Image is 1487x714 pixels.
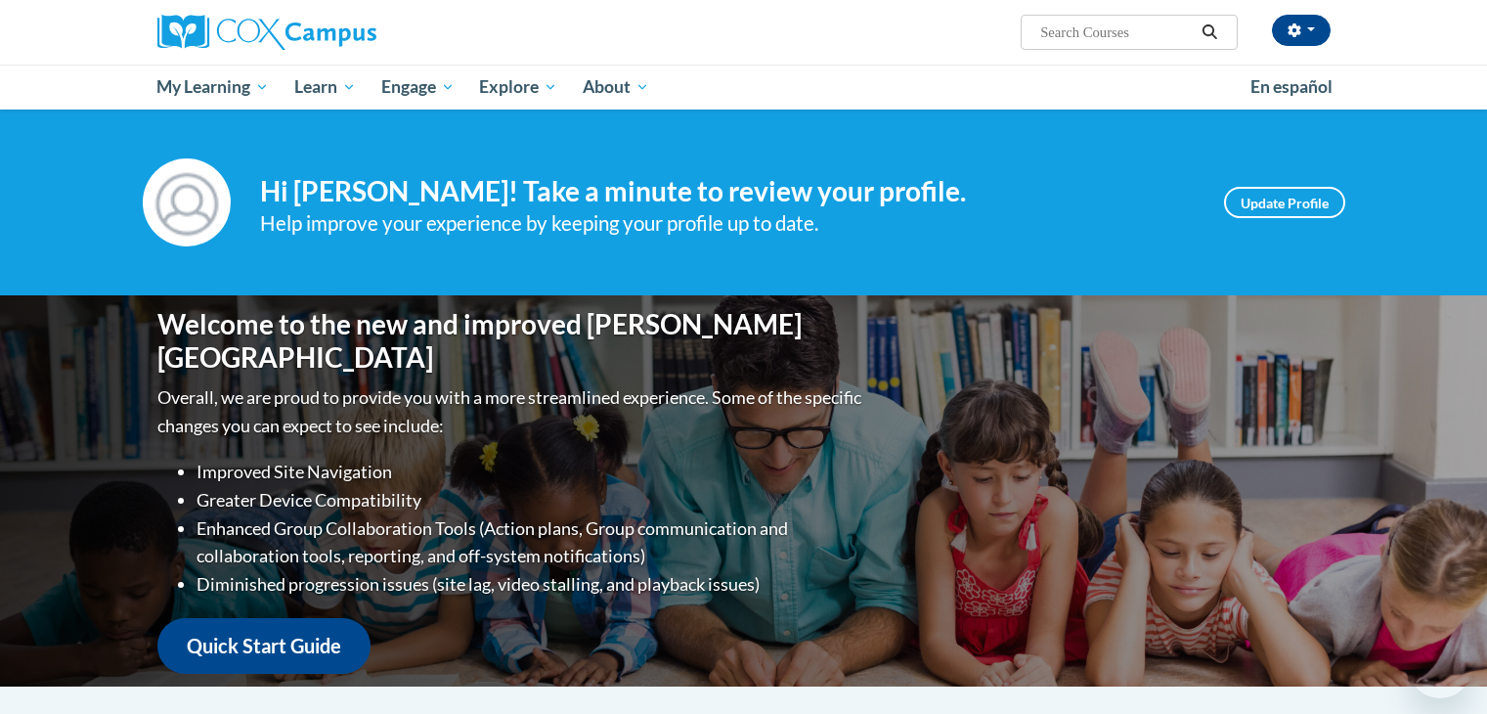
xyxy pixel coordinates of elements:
[570,65,662,110] a: About
[1409,636,1471,698] iframe: Button to launch messaging window
[197,458,866,486] li: Improved Site Navigation
[294,75,356,99] span: Learn
[1224,187,1345,218] a: Update Profile
[1250,76,1333,97] span: En español
[128,65,1360,110] div: Main menu
[260,175,1195,208] h4: Hi [PERSON_NAME]! Take a minute to review your profile.
[157,383,866,440] p: Overall, we are proud to provide you with a more streamlined experience. Some of the specific cha...
[156,75,269,99] span: My Learning
[197,514,866,571] li: Enhanced Group Collaboration Tools (Action plans, Group communication and collaboration tools, re...
[1272,15,1331,46] button: Account Settings
[157,15,376,50] img: Cox Campus
[157,15,529,50] a: Cox Campus
[1038,21,1195,44] input: Search Courses
[157,308,866,374] h1: Welcome to the new and improved [PERSON_NAME][GEOGRAPHIC_DATA]
[197,570,866,599] li: Diminished progression issues (site lag, video stalling, and playback issues)
[260,207,1195,240] div: Help improve your experience by keeping your profile up to date.
[583,75,649,99] span: About
[143,158,231,246] img: Profile Image
[466,65,570,110] a: Explore
[381,75,455,99] span: Engage
[1238,67,1345,108] a: En español
[479,75,557,99] span: Explore
[197,486,866,514] li: Greater Device Compatibility
[1195,21,1224,44] button: Search
[145,65,283,110] a: My Learning
[369,65,467,110] a: Engage
[157,618,371,674] a: Quick Start Guide
[282,65,369,110] a: Learn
